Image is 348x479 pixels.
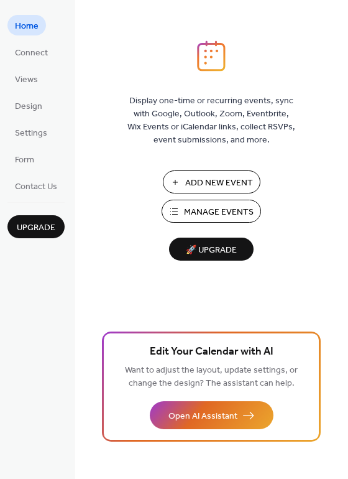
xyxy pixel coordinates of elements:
[162,200,261,223] button: Manage Events
[7,42,55,62] a: Connect
[169,238,254,261] button: 🚀 Upgrade
[15,73,38,86] span: Views
[127,95,295,147] span: Display one-time or recurring events, sync with Google, Outlook, Zoom, Eventbrite, Wix Events or ...
[7,15,46,35] a: Home
[15,100,42,113] span: Design
[125,362,298,392] span: Want to adjust the layout, update settings, or change the design? The assistant can help.
[7,175,65,196] a: Contact Us
[150,401,273,429] button: Open AI Assistant
[7,122,55,142] a: Settings
[15,154,34,167] span: Form
[7,95,50,116] a: Design
[163,170,260,193] button: Add New Event
[15,47,48,60] span: Connect
[15,180,57,193] span: Contact Us
[17,221,55,235] span: Upgrade
[15,127,47,140] span: Settings
[15,20,39,33] span: Home
[168,410,237,423] span: Open AI Assistant
[150,343,273,361] span: Edit Your Calendar with AI
[184,206,254,219] span: Manage Events
[197,40,226,72] img: logo_icon.svg
[7,215,65,238] button: Upgrade
[176,242,246,259] span: 🚀 Upgrade
[185,177,253,190] span: Add New Event
[7,68,45,89] a: Views
[7,149,42,169] a: Form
